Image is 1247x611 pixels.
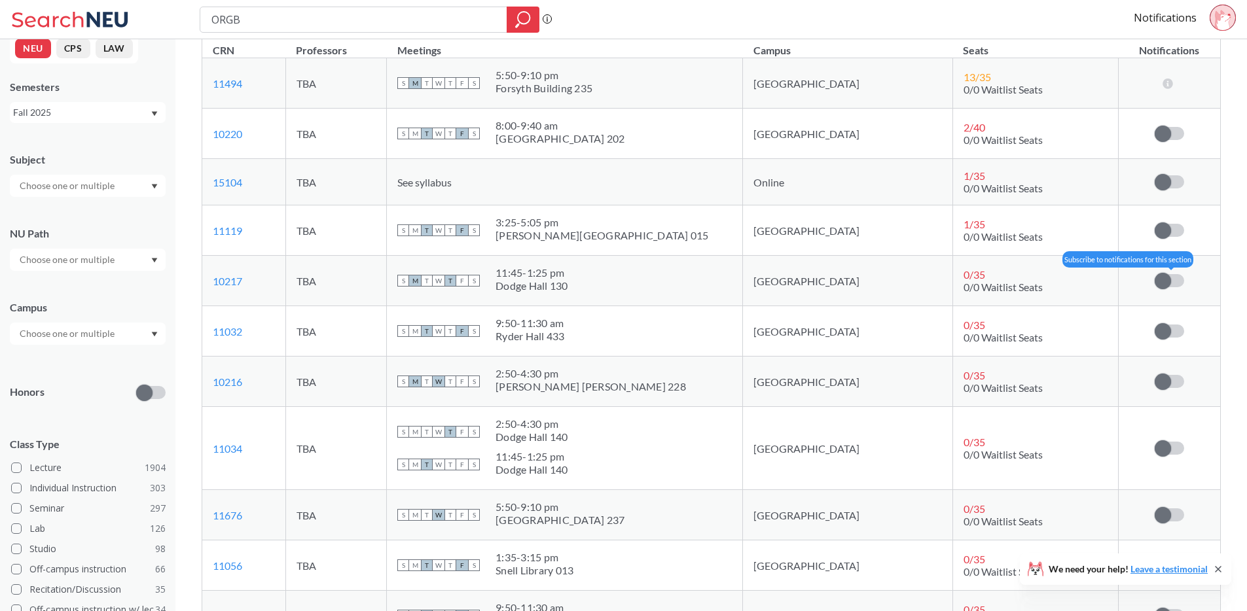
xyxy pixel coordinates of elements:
[151,332,158,337] svg: Dropdown arrow
[155,542,166,556] span: 98
[433,426,444,438] span: W
[964,121,985,133] span: 2 / 40
[11,561,166,578] label: Off-campus instruction
[496,463,568,476] div: Dodge Hall 140
[397,325,409,337] span: S
[456,459,468,470] span: F
[56,39,90,58] button: CPS
[285,407,386,490] td: TBA
[743,540,952,591] td: [GEOGRAPHIC_DATA]
[421,325,433,337] span: T
[11,540,166,557] label: Studio
[13,178,123,194] input: Choose one or multiple
[1134,10,1197,25] a: Notifications
[496,330,565,343] div: Ryder Hall 433
[444,275,456,287] span: T
[964,565,1043,578] span: 0/0 Waitlist Seats
[468,509,480,521] span: S
[421,459,433,470] span: T
[444,77,456,89] span: T
[397,559,409,571] span: S
[397,176,452,188] span: See syllabus
[468,375,480,387] span: S
[397,375,409,387] span: S
[155,562,166,576] span: 66
[10,80,166,94] div: Semesters
[964,268,985,281] span: 0 / 35
[11,520,166,537] label: Lab
[964,182,1043,194] span: 0/0 Waitlist Seats
[444,375,456,387] span: T
[468,459,480,470] span: S
[409,459,421,470] span: M
[10,249,166,271] div: Dropdown arrow
[387,30,743,58] th: Meetings
[409,224,421,236] span: M
[743,256,952,306] td: [GEOGRAPHIC_DATA]
[409,509,421,521] span: M
[444,459,456,470] span: T
[11,480,166,497] label: Individual Instruction
[964,281,1043,293] span: 0/0 Waitlist Seats
[1049,565,1208,574] span: We need your help!
[10,437,166,451] span: Class Type
[285,109,386,159] td: TBA
[743,58,952,109] td: [GEOGRAPHIC_DATA]
[468,426,480,438] span: S
[496,229,709,242] div: [PERSON_NAME][GEOGRAPHIC_DATA] 015
[11,581,166,598] label: Recitation/Discussion
[285,306,386,357] td: TBA
[10,385,45,400] p: Honors
[456,275,468,287] span: F
[1130,563,1208,574] a: Leave a testimonial
[433,224,444,236] span: W
[421,77,433,89] span: T
[496,450,568,463] div: 11:45 - 1:25 pm
[421,128,433,139] span: T
[285,490,386,540] td: TBA
[496,69,592,82] div: 5:50 - 9:10 pm
[213,275,242,287] a: 10217
[964,331,1043,343] span: 0/0 Waitlist Seats
[151,111,158,116] svg: Dropdown arrow
[456,77,468,89] span: F
[150,521,166,536] span: 126
[515,10,531,29] svg: magnifying glass
[496,551,573,564] div: 1:35 - 3:15 pm
[213,509,242,521] a: 11676
[444,325,456,337] span: T
[964,515,1043,527] span: 0/0 Waitlist Seats
[421,275,433,287] span: T
[397,509,409,521] span: S
[409,77,421,89] span: M
[96,39,133,58] button: LAW
[496,82,592,95] div: Forsyth Building 235
[397,275,409,287] span: S
[433,375,444,387] span: W
[743,109,952,159] td: [GEOGRAPHIC_DATA]
[397,224,409,236] span: S
[496,317,565,330] div: 9:50 - 11:30 am
[496,380,686,393] div: [PERSON_NAME] [PERSON_NAME] 228
[964,448,1043,461] span: 0/0 Waitlist Seats
[10,226,166,241] div: NU Path
[507,7,539,33] div: magnifying glass
[213,77,242,90] a: 11494
[409,426,421,438] span: M
[468,128,480,139] span: S
[444,426,456,438] span: T
[1118,30,1220,58] th: Notifications
[496,279,568,292] div: Dodge Hall 130
[456,224,468,236] span: F
[421,559,433,571] span: T
[456,128,468,139] span: F
[433,128,444,139] span: W
[433,77,444,89] span: W
[496,417,568,430] div: 2:50 - 4:30 pm
[743,357,952,407] td: [GEOGRAPHIC_DATA]
[397,77,409,89] span: S
[496,132,624,145] div: [GEOGRAPHIC_DATA] 202
[409,275,421,287] span: M
[964,369,985,381] span: 0 / 35
[213,442,242,455] a: 11034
